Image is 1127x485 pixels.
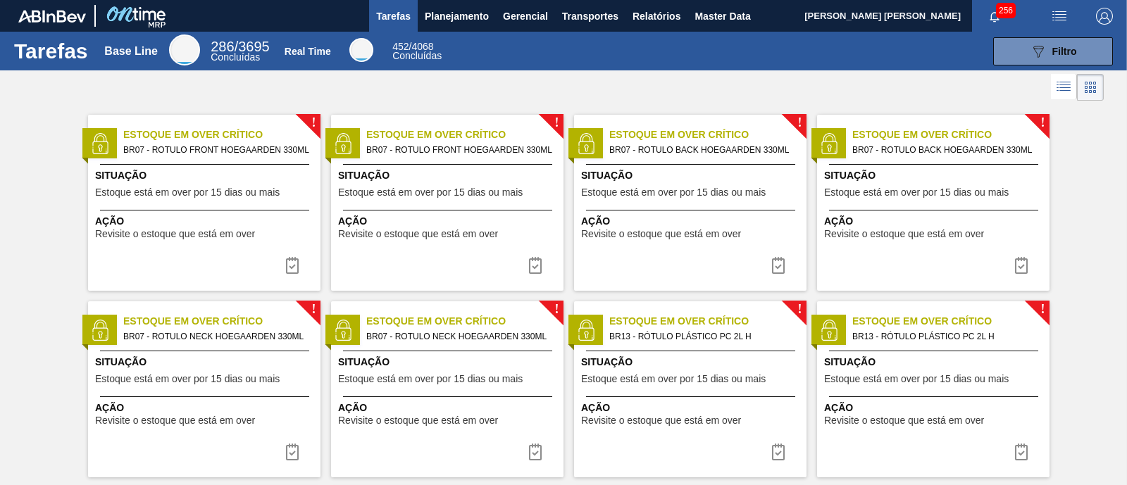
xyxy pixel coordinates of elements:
[575,320,597,341] img: status
[797,304,802,315] span: !
[311,304,316,315] span: !
[1040,304,1045,315] span: !
[1051,8,1068,25] img: userActions
[211,41,269,62] div: Base Line
[770,257,787,274] img: icon-task complete
[554,304,559,315] span: !
[761,438,795,466] div: Completar tarefa: 29781542
[1040,118,1045,128] span: !
[338,401,560,415] span: Ação
[852,127,1050,142] span: Estoque em Over Crítico
[275,438,309,466] button: icon-task complete
[761,251,795,279] button: icon-task complete
[123,314,320,329] span: Estoque em Over Crítico
[824,355,1046,370] span: Situação
[275,438,309,466] div: Completar tarefa: 29781541
[95,214,317,229] span: Ação
[1004,438,1038,466] button: icon-task complete
[95,355,317,370] span: Situação
[518,251,552,279] button: icon-task complete
[575,133,597,154] img: status
[1051,74,1077,101] div: Visão em Lista
[581,187,766,198] span: Estoque está em over por 15 dias ou mais
[633,8,680,25] span: Relatórios
[123,329,309,344] span: BR07 - ROTULO NECK HOEGAARDEN 330ML
[609,329,795,344] span: BR13 - RÓTULO PLÁSTICO PC 2L H
[366,142,552,158] span: BR07 - ROTULO FRONT HOEGAARDEN 330ML
[562,8,618,25] span: Transportes
[554,118,559,128] span: !
[14,43,88,59] h1: Tarefas
[285,46,331,57] div: Real Time
[366,329,552,344] span: BR07 - ROTULO NECK HOEGAARDEN 330ML
[211,39,269,54] span: / 3695
[332,320,354,341] img: status
[993,37,1113,65] button: Filtro
[211,51,260,63] span: Concluídas
[89,320,111,341] img: status
[609,314,807,329] span: Estoque em Over Crítico
[392,50,442,61] span: Concluídas
[824,187,1009,198] span: Estoque está em over por 15 dias ou mais
[770,443,787,460] img: icon-task complete
[376,8,411,25] span: Tarefas
[211,39,234,54] span: 286
[761,438,795,466] button: icon-task complete
[366,314,563,329] span: Estoque em Over Crítico
[95,374,280,384] span: Estoque está em over por 15 dias ou mais
[1077,74,1104,101] div: Visão em Cards
[581,374,766,384] span: Estoque está em over por 15 dias ou mais
[338,214,560,229] span: Ação
[1013,257,1030,274] img: icon-task complete
[581,415,741,426] span: Revisite o estoque que está em over
[824,415,984,426] span: Revisite o estoque que está em over
[275,251,309,279] div: Completar tarefa: 29781539
[609,127,807,142] span: Estoque em Over Crítico
[284,443,301,460] img: icon-task complete
[349,38,373,62] div: Real Time
[1013,443,1030,460] img: icon-task complete
[392,41,409,52] span: 452
[95,401,317,415] span: Ação
[425,8,489,25] span: Planejamento
[824,229,984,239] span: Revisite o estoque que está em over
[311,118,316,128] span: !
[95,187,280,198] span: Estoque está em over por 15 dias ou mais
[581,214,803,229] span: Ação
[761,251,795,279] div: Completar tarefa: 29781540
[518,438,552,466] button: icon-task complete
[1004,251,1038,279] button: icon-task complete
[527,257,544,274] img: icon-task complete
[366,127,563,142] span: Estoque em Over Crítico
[1004,438,1038,466] div: Completar tarefa: 29781542
[824,374,1009,384] span: Estoque está em over por 15 dias ou mais
[284,257,301,274] img: icon-task complete
[275,251,309,279] button: icon-task complete
[581,229,741,239] span: Revisite o estoque que está em over
[1052,46,1077,57] span: Filtro
[338,229,498,239] span: Revisite o estoque que está em over
[338,187,523,198] span: Estoque está em over por 15 dias ou mais
[852,142,1038,158] span: BR07 - ROTULO BACK HOEGAARDEN 330ML
[123,142,309,158] span: BR07 - ROTULO FRONT HOEGAARDEN 330ML
[338,168,560,183] span: Situação
[104,45,158,58] div: Base Line
[95,229,255,239] span: Revisite o estoque que está em over
[818,320,840,341] img: status
[581,401,803,415] span: Ação
[695,8,750,25] span: Master Data
[169,34,200,65] div: Base Line
[609,142,795,158] span: BR07 - ROTULO BACK HOEGAARDEN 330ML
[338,374,523,384] span: Estoque está em over por 15 dias ou mais
[518,251,552,279] div: Completar tarefa: 29781539
[1096,8,1113,25] img: Logout
[392,41,433,52] span: / 4068
[338,355,560,370] span: Situação
[527,443,544,460] img: icon-task complete
[95,168,317,183] span: Situação
[824,214,1046,229] span: Ação
[338,415,498,426] span: Revisite o estoque que está em over
[581,355,803,370] span: Situação
[392,42,442,61] div: Real Time
[332,133,354,154] img: status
